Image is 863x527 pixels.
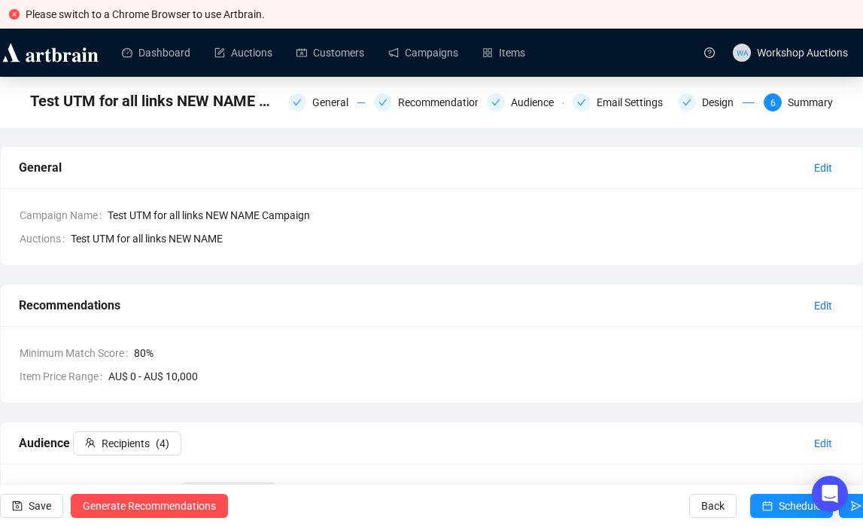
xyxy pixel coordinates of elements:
[851,501,861,511] span: send
[695,29,724,76] a: question-circle
[26,6,854,23] div: Please switch to a Chrome Browser to use Artbrain.
[704,47,715,58] span: question-circle
[182,483,275,499] span: Second Department
[573,93,669,111] div: Email Settings
[20,368,108,385] span: Item Price Range
[487,93,564,111] div: Audience
[12,501,23,511] span: save
[802,294,844,318] button: Edit
[122,33,190,72] a: Dashboard
[71,494,228,518] button: Generate Recommendations
[482,33,525,72] a: Items
[156,435,169,452] span: ( 4 )
[30,89,279,113] span: Test UTM for all links NEW NAME Campaign
[293,98,302,107] span: check
[20,483,182,499] span: Targeted Customer Departments
[678,93,755,111] div: Design
[702,93,743,111] div: Design
[750,494,833,518] button: Schedule
[19,158,802,177] div: General
[312,93,357,111] div: General
[814,297,832,314] span: Edit
[802,431,844,455] button: Edit
[134,345,844,361] span: 80 %
[757,47,848,59] span: Workshop Auctions
[83,485,216,527] span: Generate Recommendations
[682,98,691,107] span: check
[374,93,478,111] div: Recommendations
[788,93,833,111] div: Summary
[812,476,848,512] div: Open Intercom Messenger
[71,230,223,247] span: Test UTM for all links NEW NAME
[814,160,832,176] span: Edit
[398,93,495,111] div: Recommendations
[20,230,71,247] span: Auctions
[764,93,833,111] div: 6Summary
[577,98,586,107] span: check
[388,33,458,72] a: Campaigns
[20,345,134,361] span: Minimum Match Score
[491,98,500,107] span: check
[736,46,747,58] span: WA
[779,485,821,527] span: Schedule
[9,9,20,20] span: close-circle
[19,436,181,450] span: Audience
[511,93,563,111] div: Audience
[19,296,802,315] div: Recommendations
[108,368,844,385] span: AU$ 0 - AU$ 10,000
[802,156,844,180] button: Edit
[762,501,773,511] span: calendar
[814,435,832,452] span: Edit
[73,431,181,455] button: Recipients(4)
[20,207,108,224] span: Campaign Name
[108,207,844,224] span: Test UTM for all links NEW NAME Campaign
[102,435,150,452] span: Recipients
[214,33,272,72] a: Auctions
[296,33,364,72] a: Customers
[85,437,96,448] span: team
[378,98,387,107] span: check
[29,485,51,527] span: Save
[288,93,365,111] div: General
[689,494,737,518] button: Back
[597,93,672,111] div: Email Settings
[770,98,776,108] span: 6
[701,485,725,527] span: Back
